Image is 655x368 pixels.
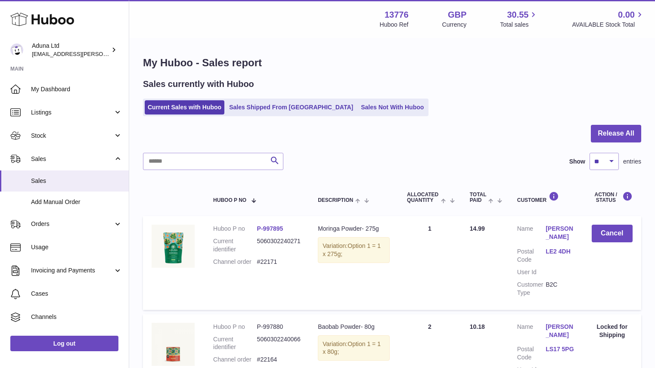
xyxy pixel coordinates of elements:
[398,216,461,309] td: 1
[546,323,574,339] a: [PERSON_NAME]
[385,9,409,21] strong: 13776
[31,132,113,140] span: Stock
[257,258,301,266] dd: #22171
[145,100,224,114] a: Current Sales with Huboo
[10,43,23,56] img: deborahe.kamara@aduna.com
[143,78,254,90] h2: Sales currently with Huboo
[572,9,645,29] a: 0.00 AVAILABLE Stock Total
[517,345,546,362] dt: Postal Code
[470,192,487,203] span: Total paid
[257,237,301,254] dd: 5060302240271
[318,335,390,361] div: Variation:
[323,242,381,257] span: Option 1 = 1 x 275g;
[500,21,538,29] span: Total sales
[257,356,301,364] dd: #22164
[257,335,301,352] dd: 5060302240066
[213,323,257,331] dt: Huboo P no
[380,21,409,29] div: Huboo Ref
[213,335,257,352] dt: Current identifier
[31,220,113,228] span: Orders
[517,323,546,341] dt: Name
[31,243,122,251] span: Usage
[323,340,381,356] span: Option 1 = 1 x 80g;
[618,9,635,21] span: 0.00
[152,225,195,268] img: MORINGA-POWDER-POUCH-FOP-CHALK.jpg
[213,258,257,266] dt: Channel order
[10,336,118,351] a: Log out
[257,225,283,232] a: P-997895
[31,177,122,185] span: Sales
[31,155,113,163] span: Sales
[318,198,353,203] span: Description
[592,192,633,203] div: Action / Status
[517,268,546,276] dt: User Id
[572,21,645,29] span: AVAILABLE Stock Total
[442,21,467,29] div: Currency
[257,323,301,331] dd: P-997880
[213,237,257,254] dt: Current identifier
[546,345,574,353] a: LS17 5PG
[318,225,390,233] div: Moringa Powder- 275g
[591,125,641,142] button: Release All
[470,323,485,330] span: 10.18
[143,56,641,70] h1: My Huboo - Sales report
[517,225,546,243] dt: Name
[546,281,574,297] dd: B2C
[31,198,122,206] span: Add Manual Order
[31,266,113,275] span: Invoicing and Payments
[470,225,485,232] span: 14.99
[546,225,574,241] a: [PERSON_NAME]
[448,9,466,21] strong: GBP
[500,9,538,29] a: 30.55 Total sales
[569,158,585,166] label: Show
[592,225,633,242] button: Cancel
[546,247,574,256] a: LE2 4DH
[507,9,528,21] span: 30.55
[592,323,633,339] div: Locked for Shipping
[213,198,246,203] span: Huboo P no
[318,323,390,331] div: Baobab Powder- 80g
[517,281,546,297] dt: Customer Type
[31,108,113,117] span: Listings
[517,247,546,264] dt: Postal Code
[358,100,427,114] a: Sales Not With Huboo
[32,42,109,58] div: Aduna Ltd
[31,313,122,321] span: Channels
[31,290,122,298] span: Cases
[226,100,356,114] a: Sales Shipped From [GEOGRAPHIC_DATA]
[213,356,257,364] dt: Channel order
[32,50,219,57] span: [EMAIL_ADDRESS][PERSON_NAME][PERSON_NAME][DOMAIN_NAME]
[623,158,641,166] span: entries
[517,192,574,203] div: Customer
[318,237,390,263] div: Variation:
[407,192,439,203] span: ALLOCATED Quantity
[213,225,257,233] dt: Huboo P no
[31,85,122,93] span: My Dashboard
[152,323,195,366] img: 137761723637901.jpg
